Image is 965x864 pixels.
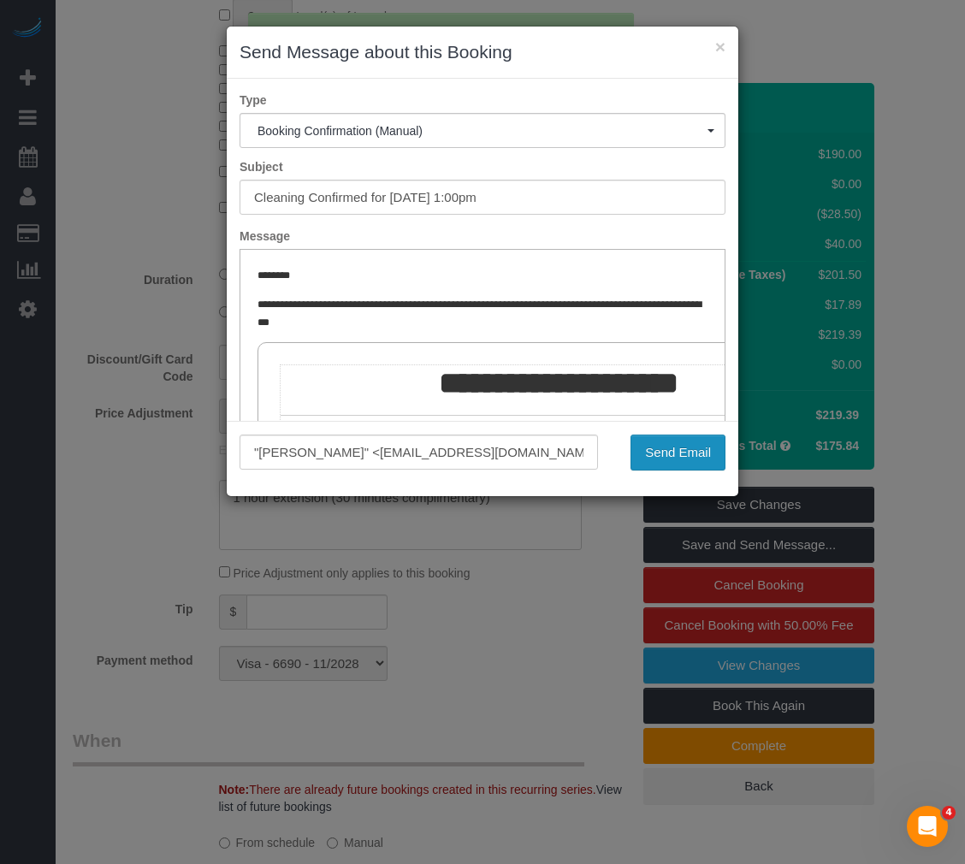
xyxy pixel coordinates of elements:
h3: Send Message about this Booking [240,39,725,65]
button: Send Email [631,435,725,470]
iframe: Intercom live chat [907,806,948,847]
span: 4 [942,806,956,820]
input: Subject [240,180,725,215]
label: Subject [227,158,738,175]
label: Message [227,228,738,245]
button: × [715,38,725,56]
span: Booking Confirmation (Manual) [258,124,707,138]
button: Booking Confirmation (Manual) [240,113,725,148]
iframe: Rich Text Editor, editor1 [240,250,725,517]
label: Type [227,92,738,109]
